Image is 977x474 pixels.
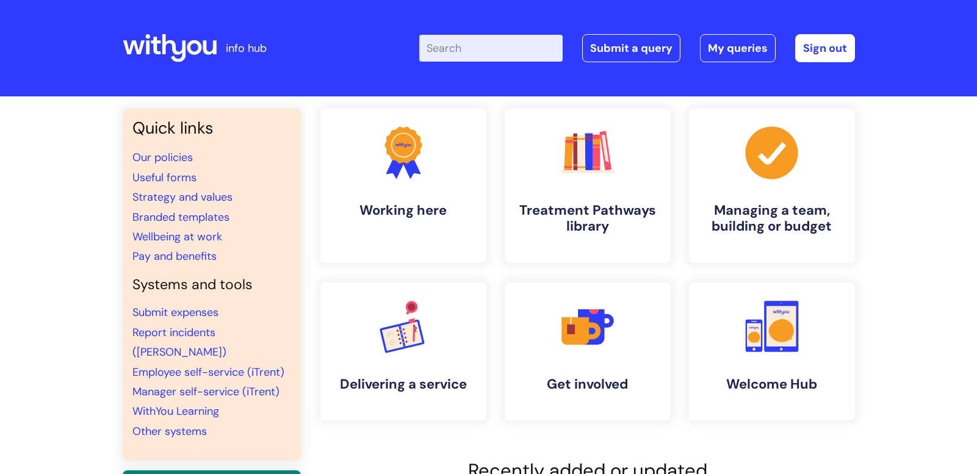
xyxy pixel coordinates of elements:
a: Get involved [505,282,671,420]
h3: Quick links [132,118,291,138]
a: Sign out [795,34,855,62]
a: Submit a query [582,34,680,62]
a: Employee self-service (iTrent) [132,365,284,379]
h4: Get involved [514,376,661,392]
a: Our policies [132,150,193,165]
a: My queries [700,34,776,62]
a: Manager self-service (iTrent) [132,384,279,399]
a: Useful forms [132,170,196,185]
h4: Treatment Pathways library [514,203,661,235]
a: Treatment Pathways library [505,109,671,263]
a: Branded templates [132,210,229,224]
h4: Working here [330,203,477,218]
a: Report incidents ([PERSON_NAME]) [132,325,226,359]
h4: Welcome Hub [699,376,845,392]
div: | - [419,34,855,62]
a: Submit expenses [132,305,218,320]
a: Other systems [132,424,207,439]
a: Managing a team, building or budget [689,109,855,263]
a: Delivering a service [320,282,486,420]
h4: Delivering a service [330,376,477,392]
a: Wellbeing at work [132,229,222,244]
a: Working here [320,109,486,263]
a: Pay and benefits [132,249,217,264]
h4: Managing a team, building or budget [699,203,845,235]
p: info hub [226,38,267,58]
a: Welcome Hub [689,282,855,420]
h4: Systems and tools [132,276,291,293]
input: Search [419,35,563,62]
a: Strategy and values [132,190,233,204]
a: WithYou Learning [132,404,219,418]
